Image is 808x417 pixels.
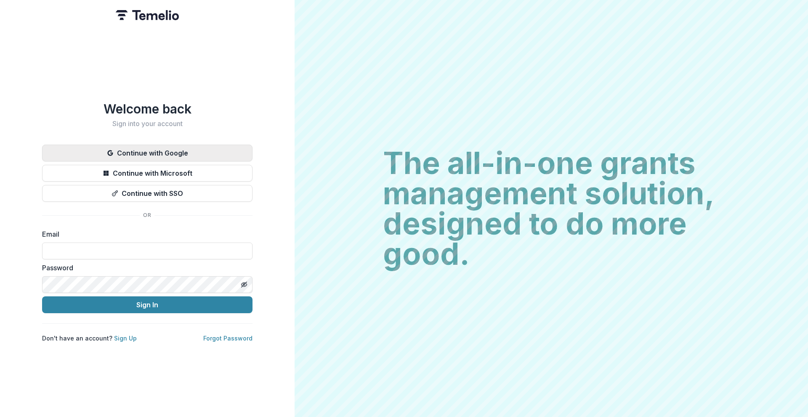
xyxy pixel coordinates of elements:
label: Password [42,263,247,273]
label: Email [42,229,247,239]
button: Toggle password visibility [237,278,251,291]
p: Don't have an account? [42,334,137,343]
button: Sign In [42,296,252,313]
h2: Sign into your account [42,120,252,128]
button: Continue with Microsoft [42,165,252,182]
a: Forgot Password [203,335,252,342]
a: Sign Up [114,335,137,342]
button: Continue with Google [42,145,252,161]
h1: Welcome back [42,101,252,116]
button: Continue with SSO [42,185,252,202]
img: Temelio [116,10,179,20]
